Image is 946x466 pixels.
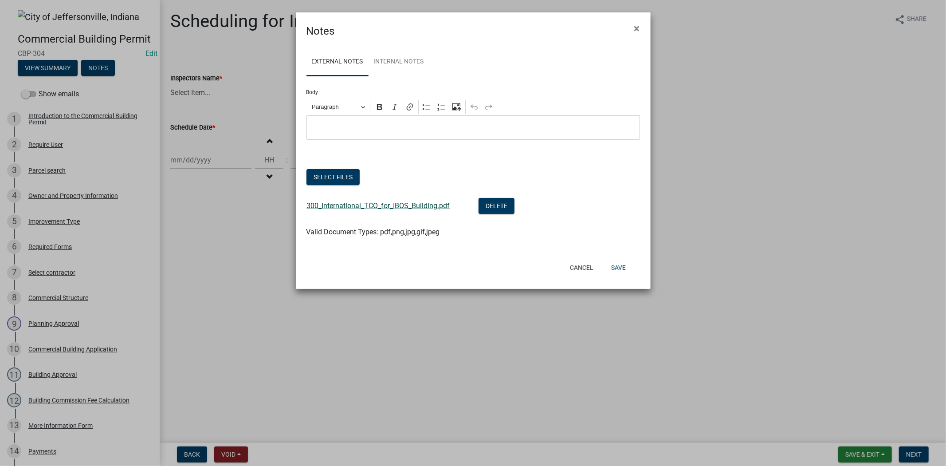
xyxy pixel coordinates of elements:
a: External Notes [306,48,369,76]
h4: Notes [306,23,335,39]
button: Cancel [563,260,601,276]
div: Editor toolbar [306,99,640,115]
button: Paragraph, Heading [308,100,369,114]
wm-modal-confirm: Delete Document [479,202,514,211]
button: Close [627,16,647,41]
a: 300_International_TCO_for_IBOS_Building.pdf [307,201,450,210]
button: Delete [479,198,514,214]
label: Body [306,90,318,95]
span: Valid Document Types: pdf,png,jpg,gif,jpeg [306,228,440,236]
span: × [634,22,640,35]
span: Paragraph [312,102,358,112]
button: Select files [306,169,360,185]
a: Internal Notes [369,48,429,76]
div: Editor editing area: main. Press Alt+0 for help. [306,115,640,140]
button: Save [604,260,633,276]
